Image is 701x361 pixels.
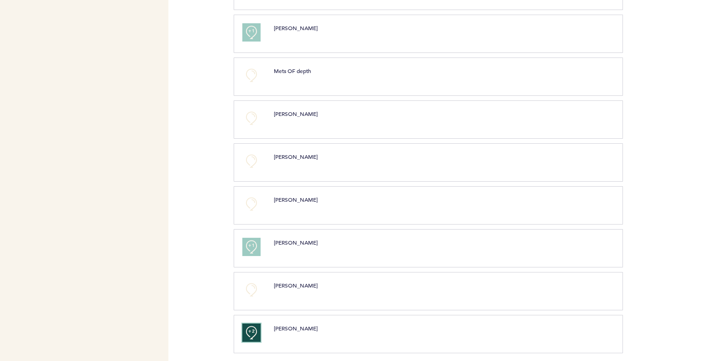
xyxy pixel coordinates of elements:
[274,153,318,160] span: [PERSON_NAME]
[248,327,255,336] span: +2
[274,239,318,246] span: [PERSON_NAME]
[274,196,318,203] span: [PERSON_NAME]
[242,23,261,42] button: +1
[248,26,255,36] span: +1
[242,238,261,256] button: +1
[248,241,255,250] span: +1
[274,67,311,74] span: Mets OF depth
[274,282,318,289] span: [PERSON_NAME]
[274,110,318,117] span: [PERSON_NAME]
[274,24,318,31] span: [PERSON_NAME]
[274,324,318,332] span: [PERSON_NAME]
[242,324,261,342] button: +2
